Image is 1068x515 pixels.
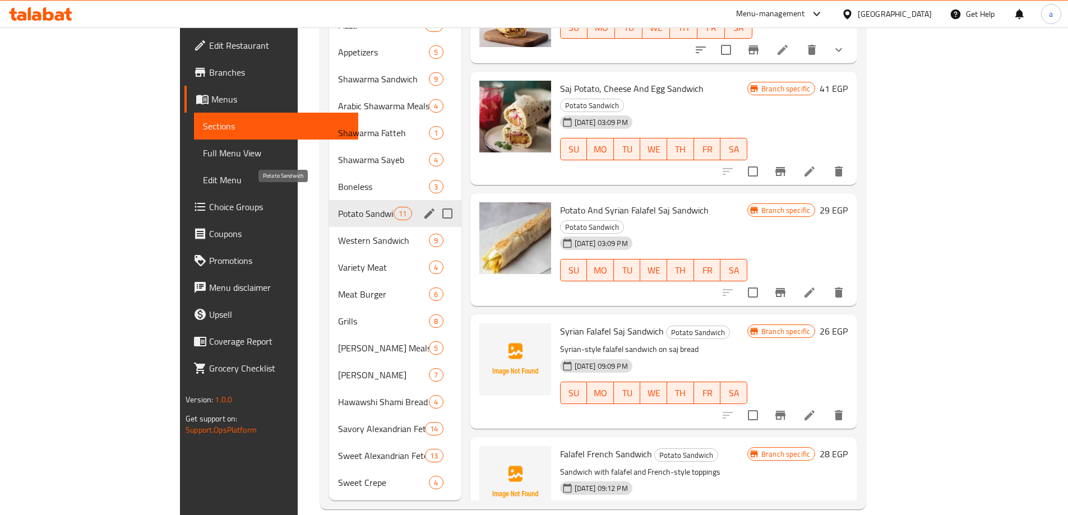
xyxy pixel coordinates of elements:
[825,279,852,306] button: delete
[560,259,588,281] button: SU
[725,262,743,279] span: SA
[203,173,349,187] span: Edit Menu
[184,274,358,301] a: Menu disclaimer
[184,193,358,220] a: Choice Groups
[699,141,716,157] span: FR
[740,36,767,63] button: Branch-specific-item
[619,20,638,36] span: TU
[329,281,461,308] div: Meat Burger6
[329,92,461,119] div: Arabic Shawarma Meals4
[803,165,816,178] a: Edit menu item
[184,32,358,59] a: Edit Restaurant
[194,113,358,140] a: Sections
[209,227,349,240] span: Coupons
[429,261,443,274] div: items
[825,158,852,185] button: delete
[338,341,429,355] span: [PERSON_NAME] Meals
[767,158,794,185] button: Branch-specific-item
[429,476,443,489] div: items
[338,476,429,489] span: Sweet Crepe
[618,262,636,279] span: TU
[338,449,425,462] span: Sweet Alexandrian Feteer
[329,200,461,227] div: Potato Sandwich11edit
[591,262,609,279] span: MO
[618,141,636,157] span: TU
[560,220,624,234] div: Potato Sandwich
[338,395,429,409] span: Hawawshi Shami Bread
[479,81,551,152] img: Saj Potato, Cheese And Egg Sandwich
[560,446,652,462] span: Falafel French Sandwich
[618,385,636,401] span: TU
[694,138,721,160] button: FR
[570,238,632,249] span: [DATE] 03:09 PM
[184,86,358,113] a: Menus
[338,287,429,301] span: Meat Burger
[672,262,690,279] span: TH
[645,262,663,279] span: WE
[429,368,443,382] div: items
[591,385,609,401] span: MO
[426,424,442,434] span: 14
[186,411,237,426] span: Get support on:
[645,141,663,157] span: WE
[655,449,718,462] span: Potato Sandwich
[654,448,718,462] div: Potato Sandwich
[560,382,588,404] button: SU
[338,45,429,59] span: Appetizers
[203,119,349,133] span: Sections
[803,286,816,299] a: Edit menu item
[329,442,461,469] div: Sweet Alexandrian Feteer13
[687,36,714,63] button: sort-choices
[429,128,442,138] span: 1
[587,259,614,281] button: MO
[329,361,461,388] div: [PERSON_NAME]7
[645,385,663,401] span: WE
[429,343,442,354] span: 5
[429,289,442,300] span: 6
[614,382,641,404] button: TU
[757,83,815,94] span: Branch specific
[587,138,614,160] button: MO
[425,449,443,462] div: items
[560,138,588,160] button: SU
[820,446,848,462] h6: 28 EGP
[421,205,438,222] button: edit
[329,119,461,146] div: Shawarma Fatteh1
[329,39,461,66] div: Appetizers5
[429,341,443,355] div: items
[560,342,747,356] p: Syrian-style falafel sandwich on saj bread
[429,45,443,59] div: items
[647,20,665,36] span: WE
[338,314,429,328] div: Grills
[338,72,429,86] div: Shawarma Sandwich
[329,227,461,254] div: Western Sandwich9
[184,301,358,328] a: Upsell
[426,451,442,461] span: 13
[209,39,349,52] span: Edit Restaurant
[338,180,429,193] div: Boneless
[338,126,429,140] span: Shawarma Fatteh
[429,395,443,409] div: items
[614,138,641,160] button: TU
[429,126,443,140] div: items
[832,43,845,57] svg: Show Choices
[338,99,429,113] div: Arabic Shawarma Meals
[720,259,747,281] button: SA
[329,66,461,92] div: Shawarma Sandwich9
[587,382,614,404] button: MO
[338,153,429,166] div: Shawarma Sayeb
[736,7,805,21] div: Menu-management
[209,308,349,321] span: Upsell
[429,287,443,301] div: items
[429,397,442,407] span: 4
[570,117,632,128] span: [DATE] 03:09 PM
[186,392,213,407] span: Version:
[329,146,461,173] div: Shawarma Sayeb4
[667,138,694,160] button: TH
[640,382,667,404] button: WE
[767,279,794,306] button: Branch-specific-item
